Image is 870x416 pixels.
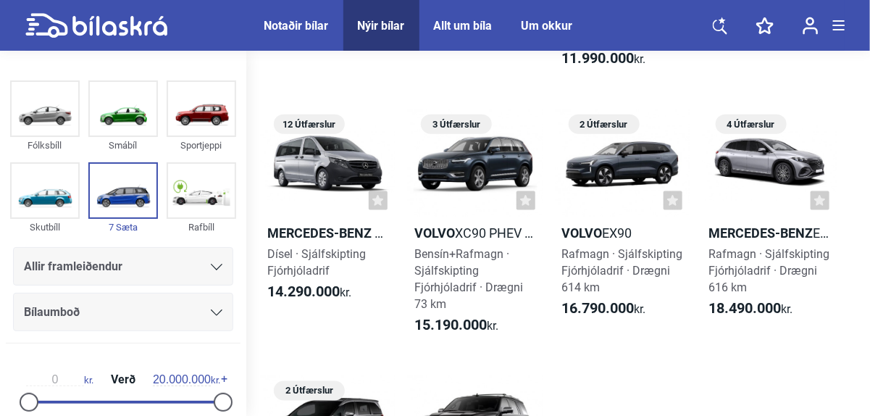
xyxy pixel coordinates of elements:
span: kr. [26,373,93,386]
span: kr. [153,373,220,386]
span: 12 Útfærslur [281,115,338,134]
div: Rafbíll [167,219,236,236]
span: kr. [562,50,646,67]
h2: EQS SUV 450 4MATIC [703,225,837,241]
span: kr. [709,300,793,317]
span: 4 Útfærslur [723,115,779,134]
span: Verð [107,374,139,386]
span: 2 Útfærslur [281,381,338,401]
span: 3 Útfærslur [428,115,485,134]
b: 18.490.000 [709,299,782,317]
h2: EX90 [556,225,690,241]
h2: [PERSON_NAME] 114 CDI 4MATIC millilangur [261,225,395,241]
span: kr. [267,283,351,301]
span: kr. [414,317,498,334]
h2: XC90 PHEV T8 [408,225,542,241]
span: Allir framleiðendur [24,257,122,277]
b: 14.290.000 [267,283,340,300]
a: 3 ÚtfærslurVolvoXC90 PHEV T8Bensín+Rafmagn · SjálfskiptingFjórhjóladrif · Drægni 73 km15.190.000kr. [408,109,542,346]
b: Volvo [414,225,455,241]
span: 2 Útfærslur [576,115,632,134]
b: 11.990.000 [562,49,635,67]
b: 15.190.000 [414,316,487,333]
span: Dísel · Sjálfskipting Fjórhjóladrif [267,247,366,278]
div: Skutbíll [10,219,80,236]
a: 4 ÚtfærslurMercedes-BenzEQS SUV 450 4MATICRafmagn · SjálfskiptingFjórhjóladrif · Drægni 616 km18.... [703,109,837,346]
b: 16.790.000 [562,299,635,317]
a: Nýir bílar [358,19,405,33]
img: user-login.svg [803,17,819,35]
div: Smábíl [88,137,158,154]
a: Allt um bíla [434,19,493,33]
div: Sportjeppi [167,137,236,154]
span: Bílaumboð [24,302,80,323]
a: Um okkur [522,19,573,33]
div: 7 Sæta [88,219,158,236]
span: Rafmagn · Sjálfskipting Fjórhjóladrif · Drægni 616 km [709,247,830,294]
b: Mercedes-Benz [709,225,813,241]
a: Notaðir bílar [264,19,329,33]
a: 12 ÚtfærslurMercedes-Benz Atvinnubílar[PERSON_NAME] 114 CDI 4MATIC millilangurDísel · Sjálfskipti... [261,109,395,346]
div: Fólksbíll [10,137,80,154]
b: Mercedes-Benz Atvinnubílar [267,225,466,241]
span: Rafmagn · Sjálfskipting Fjórhjóladrif · Drægni 614 km [562,247,683,294]
b: Volvo [562,225,603,241]
span: Bensín+Rafmagn · Sjálfskipting Fjórhjóladrif · Drægni 73 km [414,247,523,311]
span: kr. [562,300,646,317]
a: 2 ÚtfærslurVolvoEX90Rafmagn · SjálfskiptingFjórhjóladrif · Drægni 614 km16.790.000kr. [556,109,690,346]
